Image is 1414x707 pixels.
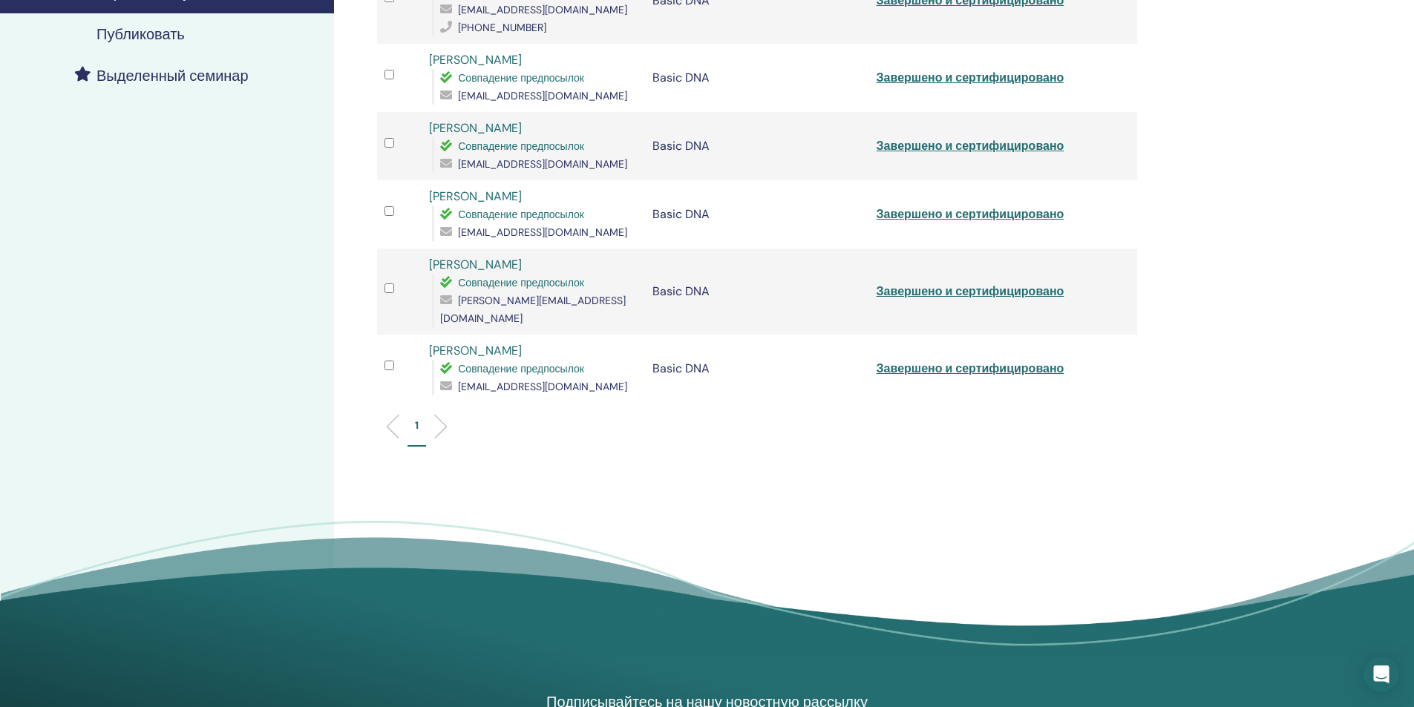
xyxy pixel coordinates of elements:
td: Basic DNA [645,335,868,403]
span: [EMAIL_ADDRESS][DOMAIN_NAME] [458,89,627,102]
div: Open Intercom Messenger [1364,657,1399,692]
a: [PERSON_NAME] [429,257,522,272]
h4: Выделенный семинар [96,67,249,85]
a: Завершено и сертифицировано [877,283,1064,299]
a: Завершено и сертифицировано [877,138,1064,154]
a: [PERSON_NAME] [429,343,522,358]
p: 1 [415,418,419,433]
span: Совпадение предпосылок [458,139,584,153]
a: [PERSON_NAME] [429,120,522,136]
span: [EMAIL_ADDRESS][DOMAIN_NAME] [458,3,627,16]
span: Совпадение предпосылок [458,208,584,221]
a: [PERSON_NAME] [429,188,522,204]
td: Basic DNA [645,112,868,180]
a: [PERSON_NAME] [429,52,522,68]
span: Совпадение предпосылок [458,362,584,375]
span: [EMAIL_ADDRESS][DOMAIN_NAME] [458,380,627,393]
td: Basic DNA [645,44,868,112]
span: [EMAIL_ADDRESS][DOMAIN_NAME] [458,157,627,171]
a: Завершено и сертифицировано [877,206,1064,222]
span: [EMAIL_ADDRESS][DOMAIN_NAME] [458,226,627,239]
span: Совпадение предпосылок [458,71,584,85]
span: [PHONE_NUMBER] [458,21,546,34]
td: Basic DNA [645,180,868,249]
td: Basic DNA [645,249,868,335]
h4: Публиковать [96,25,185,43]
span: Совпадение предпосылок [458,276,584,289]
span: [PERSON_NAME][EMAIL_ADDRESS][DOMAIN_NAME] [440,294,626,325]
a: Завершено и сертифицировано [877,70,1064,85]
a: Завершено и сертифицировано [877,361,1064,376]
